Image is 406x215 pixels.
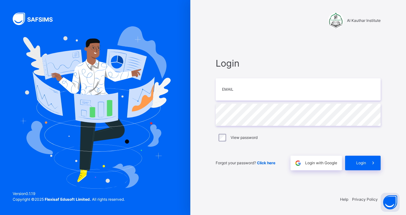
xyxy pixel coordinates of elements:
[216,56,381,70] span: Login
[13,191,125,197] span: Version 0.1.19
[257,160,275,165] a: Click here
[216,160,275,165] span: Forgot your password?
[20,26,171,189] img: Hero Image
[13,197,125,202] span: Copyright © 2025 All rights reserved.
[45,197,91,202] strong: Flexisaf Edusoft Limited.
[231,135,258,140] label: View password
[340,197,348,202] a: Help
[347,18,381,23] span: Al Kauthar Institute
[294,160,302,167] img: google.396cfc9801f0270233282035f929180a.svg
[305,160,337,166] span: Login with Google
[13,13,60,25] img: SAFSIMS Logo
[381,193,400,212] button: Open asap
[356,160,366,166] span: Login
[352,197,378,202] a: Privacy Policy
